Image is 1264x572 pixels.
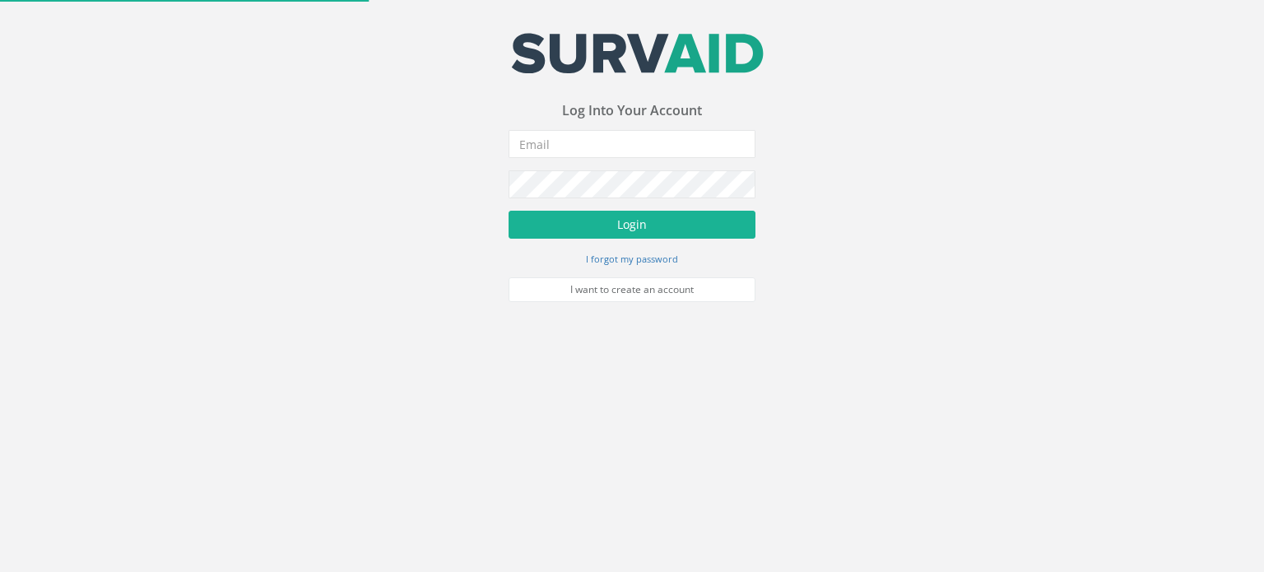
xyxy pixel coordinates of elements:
small: I forgot my password [586,253,678,265]
button: Login [509,211,755,239]
h3: Log Into Your Account [509,104,755,119]
a: I want to create an account [509,277,755,302]
a: I forgot my password [586,251,678,266]
input: Email [509,130,755,158]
